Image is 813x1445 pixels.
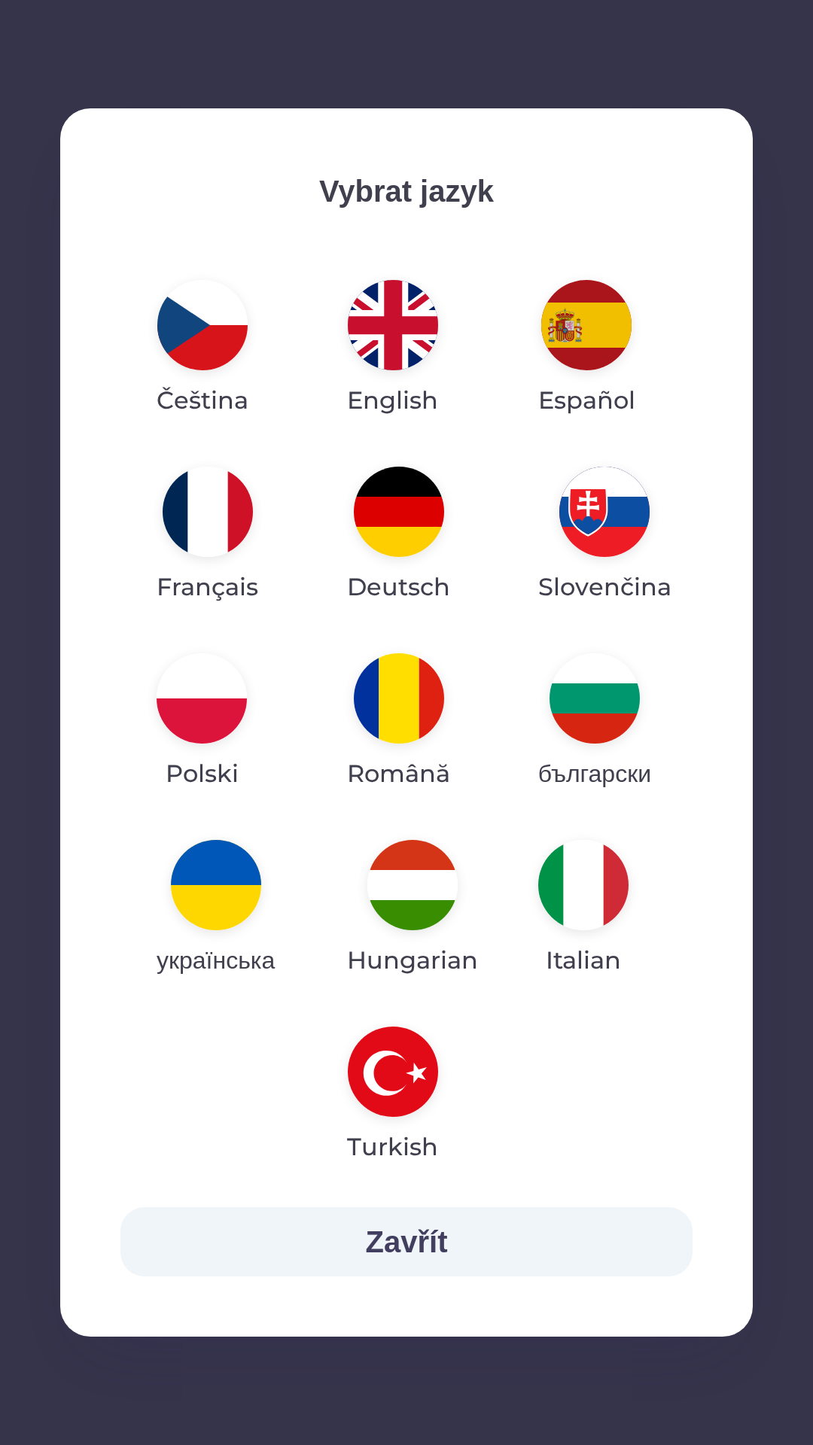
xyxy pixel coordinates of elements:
[367,840,458,930] img: hu flag
[311,1015,474,1177] button: Turkish
[163,467,253,557] img: fr flag
[157,382,248,418] p: Čeština
[311,455,486,617] button: Deutsch
[311,641,486,804] button: Română
[347,382,438,418] p: English
[538,382,635,418] p: Español
[171,840,261,930] img: uk flag
[120,455,294,617] button: Français
[502,455,708,617] button: Slovenčina
[354,467,444,557] img: de flag
[538,569,671,605] p: Slovenčina
[347,1129,438,1165] p: Turkish
[157,653,247,744] img: pl flag
[538,756,651,792] p: български
[541,280,632,370] img: es flag
[120,1207,693,1276] button: Zavřít
[502,641,687,804] button: български
[347,569,450,605] p: Deutsch
[311,268,474,430] button: English
[157,280,248,370] img: cs flag
[347,942,478,978] p: Hungarian
[120,641,283,804] button: Polski
[348,1027,438,1117] img: tr flag
[157,569,258,605] p: Français
[157,942,275,978] p: українська
[347,756,450,792] p: Română
[120,828,311,990] button: українська
[550,653,640,744] img: bg flag
[354,653,444,744] img: ro flag
[120,169,693,214] p: Vybrat jazyk
[546,942,621,978] p: Italian
[311,828,514,990] button: Hungarian
[538,840,629,930] img: it flag
[348,280,438,370] img: en flag
[120,268,285,430] button: Čeština
[502,268,671,430] button: Español
[502,828,665,990] button: Italian
[166,756,239,792] p: Polski
[559,467,650,557] img: sk flag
